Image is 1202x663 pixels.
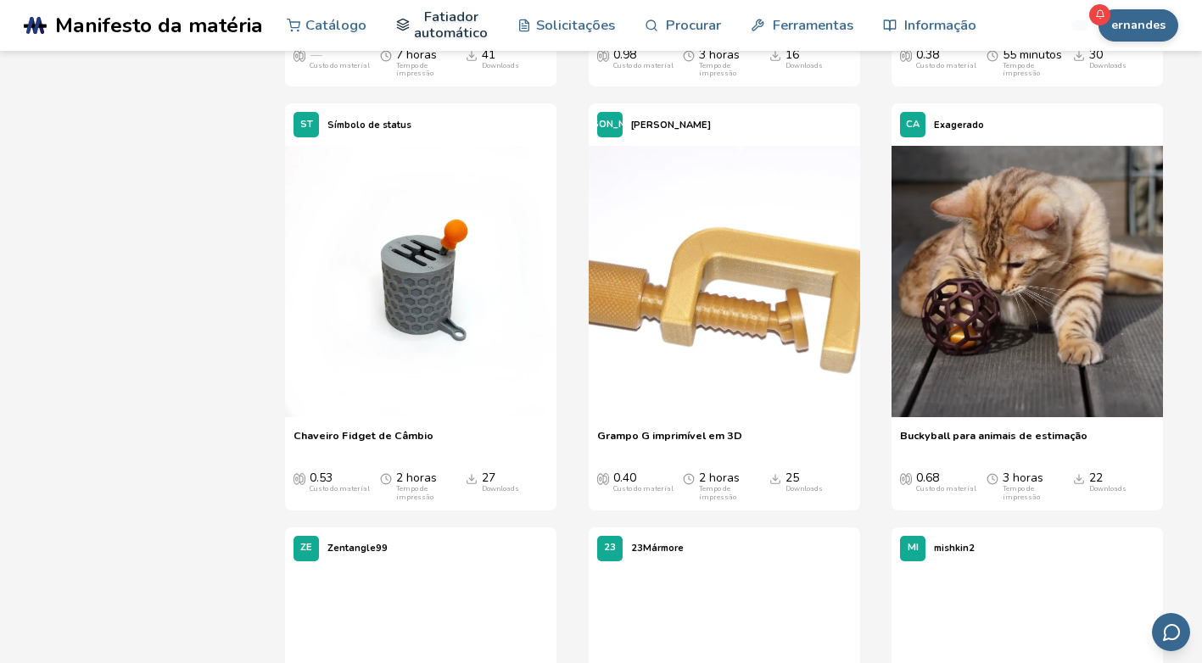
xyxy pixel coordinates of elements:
font: 0.98 [613,48,636,62]
div: Downloads [785,62,823,70]
font: 0.38 [916,48,939,62]
div: Tempo de impressão [396,485,462,501]
div: Tempo de impressão [396,62,462,78]
span: Tempo médio de impressão [683,471,695,485]
p: Símbolo de status [327,116,411,134]
span: Downloads [1073,48,1085,62]
div: Custo do material [310,485,370,493]
span: Tempo médio de impressão [683,48,695,62]
span: Custo médio [294,471,305,485]
span: 23 [604,543,616,554]
font: 22 [1089,471,1103,485]
font: 7 horas [396,48,437,62]
span: Custo médio [597,471,609,485]
span: Tempo médio de impressão [987,471,998,485]
a: Buckyball para animais de estimação [900,429,1087,454]
span: Downloads [769,48,781,62]
span: Manifesto da matéria [55,14,263,37]
font: Fatiador automático [414,8,488,42]
font: Procurar [666,17,721,33]
span: Tempo médio de impressão [380,471,392,485]
font: 3 horas [699,48,740,62]
div: Custo do material [916,62,976,70]
span: Downloads [466,471,478,485]
p: mishkin2 [934,539,975,557]
font: 55 minutos [1003,48,1062,62]
p: Exagerado [934,116,984,134]
p: Zentangle99 [327,539,388,557]
div: Custo do material [613,62,674,70]
span: Tempo médio de impressão [987,48,998,62]
font: 30 [1089,48,1103,62]
a: Chaveiro Fidget de Câmbio [294,429,433,454]
font: 2 horas [396,471,437,485]
span: Custo médio [294,48,305,62]
span: Downloads [466,48,478,62]
span: Downloads [1073,471,1085,485]
span: — [310,48,321,62]
font: 25 [785,471,799,485]
font: 2 horas [699,471,740,485]
span: MI [908,543,919,554]
font: Informação [904,17,976,33]
div: Downloads [1089,62,1127,70]
button: ernandes [1099,9,1178,42]
div: Downloads [785,485,823,493]
span: Custo médio [900,471,912,485]
div: Tempo de impressão [1003,62,1069,78]
span: ZE [300,543,312,554]
div: Downloads [1089,485,1127,493]
span: Custo médio [900,48,912,62]
div: Tempo de impressão [1003,485,1069,501]
font: 0.40 [613,471,636,485]
div: Tempo de impressão [699,62,765,78]
div: Custo do material [310,62,370,70]
span: CA [906,120,920,131]
div: Downloads [482,62,519,70]
font: 16 [785,48,799,62]
div: Downloads [482,485,519,493]
font: 0.68 [916,471,939,485]
button: Envie feedback por e-mail [1152,613,1190,651]
font: 0.53 [310,471,333,485]
div: Custo do material [916,485,976,493]
font: Ferramentas [773,17,853,33]
span: ST [300,120,313,131]
font: Catálogo [305,17,366,33]
span: Tempo médio de impressão [380,48,392,62]
a: Grampo G imprimível em 3D [597,429,742,454]
div: Tempo de impressão [699,485,765,501]
p: [PERSON_NAME] [631,116,711,134]
font: 3 horas [1003,471,1043,485]
div: Custo do material [613,485,674,493]
span: Downloads [769,471,781,485]
font: Solicitações [536,17,615,33]
font: 27 [482,471,495,485]
span: Custo médio [597,48,609,62]
p: 23Mármore [631,539,684,557]
font: 41 [482,48,495,62]
span: [PERSON_NAME] [570,120,650,131]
